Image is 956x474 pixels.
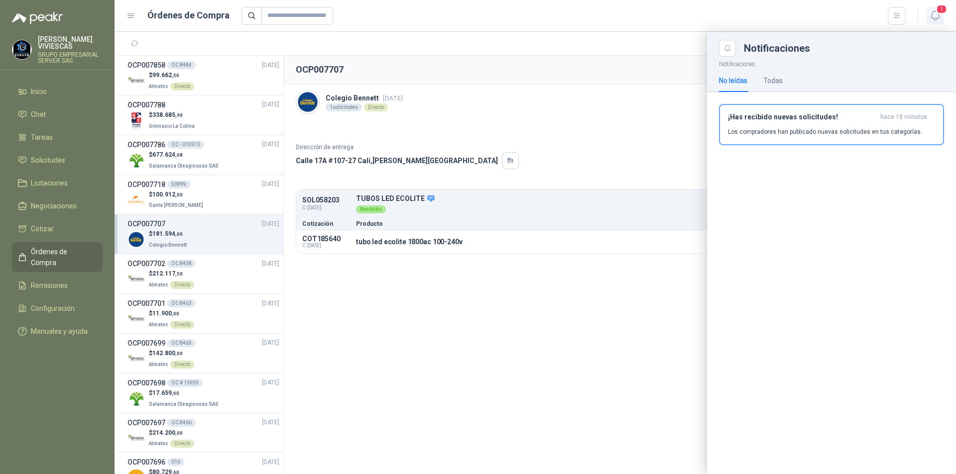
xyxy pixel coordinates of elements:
[12,174,103,192] a: Licitaciones
[38,36,103,50] p: [PERSON_NAME] VIVIESCAS
[31,109,46,120] span: Chat
[12,151,103,170] a: Solicitudes
[719,104,944,145] button: ¡Has recibido nuevas solicitudes!hace 18 minutos Los compradores han publicado nuevas solicitudes...
[38,52,103,64] p: GRUPO EMPRESARIAL SERVER SAS
[147,8,230,22] h1: Órdenes de Compra
[31,155,65,166] span: Solicitudes
[12,196,103,215] a: Negociaciones
[719,40,736,57] button: Close
[926,7,944,25] button: 1
[936,4,947,14] span: 1
[719,75,747,86] div: No leídas
[12,242,103,272] a: Órdenes de Compra
[12,219,103,238] a: Cotizar
[31,132,53,143] span: Tareas
[12,276,103,295] a: Remisiones
[12,128,103,147] a: Tareas
[31,326,88,337] span: Manuales y ayuda
[763,75,783,86] div: Todas
[31,178,68,189] span: Licitaciones
[12,40,31,59] img: Company Logo
[31,223,54,234] span: Cotizar
[12,299,103,318] a: Configuración
[12,322,103,341] a: Manuales y ayuda
[31,200,77,211] span: Negociaciones
[744,43,944,53] div: Notificaciones
[12,82,103,101] a: Inicio
[880,113,927,121] span: hace 18 minutos
[728,113,876,121] h3: ¡Has recibido nuevas solicitudes!
[707,57,956,69] p: Notificaciones
[12,105,103,124] a: Chat
[31,246,93,268] span: Órdenes de Compra
[31,303,75,314] span: Configuración
[728,127,922,136] p: Los compradores han publicado nuevas solicitudes en tus categorías.
[31,280,68,291] span: Remisiones
[12,12,63,24] img: Logo peakr
[31,86,47,97] span: Inicio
